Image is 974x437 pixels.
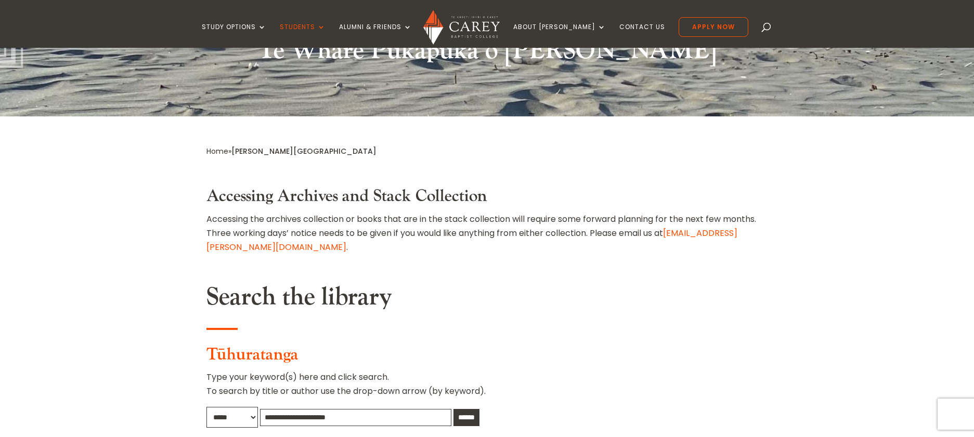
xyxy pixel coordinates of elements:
h2: Te Whare Pukapuka o [PERSON_NAME] [206,36,768,71]
h2: Search the library [206,282,768,317]
p: Accessing the archives collection or books that are in the stack collection will require some for... [206,212,768,255]
p: Type your keyword(s) here and click search. To search by title or author use the drop-down arrow ... [206,370,768,406]
a: Apply Now [679,17,748,37]
span: [PERSON_NAME][GEOGRAPHIC_DATA] [231,146,376,156]
a: Home [206,146,228,156]
a: Students [280,23,326,48]
h3: Tūhuratanga [206,345,768,370]
a: Alumni & Friends [339,23,412,48]
a: About [PERSON_NAME] [513,23,606,48]
img: Carey Baptist College [423,10,500,45]
a: Study Options [202,23,266,48]
a: Contact Us [619,23,665,48]
h3: Accessing Archives and Stack Collection [206,187,768,211]
span: » [206,146,376,156]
